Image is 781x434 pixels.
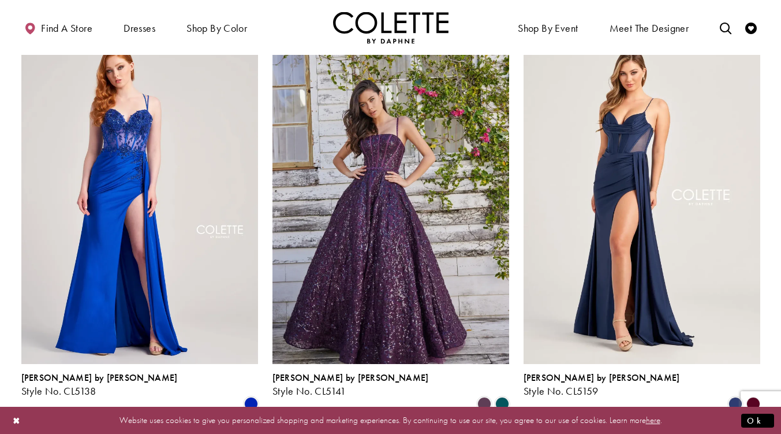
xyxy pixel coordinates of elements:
[7,410,27,431] button: Close Dialog
[244,397,258,411] i: Royal Blue
[272,384,346,398] span: Style No. CL5141
[41,23,92,34] span: Find a store
[524,373,680,397] div: Colette by Daphne Style No. CL5159
[524,20,760,364] a: Visit Colette by Daphne Style No. CL5159 Page
[646,414,660,426] a: here
[742,12,760,43] a: Check Wishlist
[717,12,734,43] a: Toggle search
[124,23,155,34] span: Dresses
[121,12,158,43] span: Dresses
[21,12,95,43] a: Find a store
[21,372,178,384] span: [PERSON_NAME] by [PERSON_NAME]
[477,397,491,411] i: Plum
[607,12,692,43] a: Meet the designer
[272,20,509,364] a: Visit Colette by Daphne Style No. CL5141 Page
[272,373,429,397] div: Colette by Daphne Style No. CL5141
[333,12,449,43] img: Colette by Daphne
[515,12,581,43] span: Shop By Event
[333,12,449,43] a: Visit Home Page
[524,384,599,398] span: Style No. CL5159
[524,372,680,384] span: [PERSON_NAME] by [PERSON_NAME]
[610,23,689,34] span: Meet the designer
[272,372,429,384] span: [PERSON_NAME] by [PERSON_NAME]
[21,384,96,398] span: Style No. CL5138
[186,23,247,34] span: Shop by color
[21,20,258,364] a: Visit Colette by Daphne Style No. CL5138 Page
[518,23,578,34] span: Shop By Event
[495,397,509,411] i: Spruce
[728,397,742,411] i: Navy Blue
[83,413,698,428] p: Website uses cookies to give you personalized shopping and marketing experiences. By continuing t...
[741,413,774,428] button: Submit Dialog
[21,373,178,397] div: Colette by Daphne Style No. CL5138
[184,12,250,43] span: Shop by color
